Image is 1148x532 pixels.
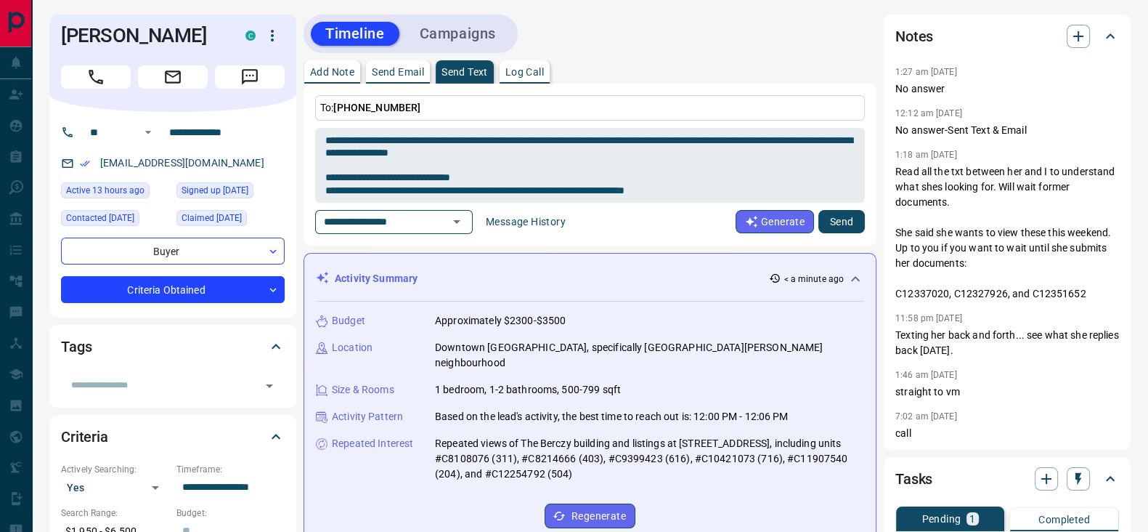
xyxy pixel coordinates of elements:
[969,514,975,524] p: 1
[441,67,488,77] p: Send Text
[245,31,256,41] div: condos.ca
[447,211,467,232] button: Open
[435,409,789,424] p: Based on the lead's activity, the best time to reach out is: 12:00 PM - 12:06 PM
[176,507,285,520] p: Budget:
[176,210,285,230] div: Thu Sep 04 2025
[895,150,957,160] p: 1:18 am [DATE]
[895,370,957,380] p: 1:46 am [DATE]
[310,67,354,77] p: Add Note
[176,463,285,476] p: Timeframe:
[335,271,418,286] p: Activity Summary
[895,313,962,323] p: 11:58 pm [DATE]
[61,507,169,520] p: Search Range:
[61,238,285,265] div: Buyer
[818,210,865,233] button: Send
[895,108,962,118] p: 12:12 am [DATE]
[61,276,285,303] div: Criteria Obtained
[332,436,413,451] p: Repeated Interest
[182,183,248,198] span: Signed up [DATE]
[259,376,280,396] button: Open
[332,382,394,398] p: Size & Rooms
[215,65,285,89] span: Message
[61,425,108,448] h2: Criteria
[435,340,864,371] p: Downtown [GEOGRAPHIC_DATA], specifically [GEOGRAPHIC_DATA][PERSON_NAME] neighbourhood
[311,22,399,46] button: Timeline
[477,210,574,233] button: Message History
[138,65,208,89] span: Email
[895,19,1119,54] div: Notes
[895,467,932,491] h2: Tasks
[505,67,544,77] p: Log Call
[66,183,144,198] span: Active 13 hours ago
[61,476,169,499] div: Yes
[332,409,403,424] p: Activity Pattern
[332,313,365,329] p: Budget
[435,382,621,398] p: 1 bedroom, 1-2 bathrooms, 500-799 sqft
[895,81,1119,97] p: No answer
[405,22,510,46] button: Campaigns
[182,211,242,225] span: Claimed [DATE]
[783,273,844,286] p: < a minute ago
[921,514,961,524] p: Pending
[1038,515,1090,525] p: Completed
[332,340,373,355] p: Location
[315,95,865,121] p: To:
[100,157,264,169] a: [EMAIL_ADDRESS][DOMAIN_NAME]
[80,158,90,169] svg: Email Verified
[545,504,635,528] button: Regenerate
[895,462,1119,496] div: Tasks
[139,124,157,141] button: Open
[435,436,864,482] p: Repeated views of The Berczy building and listings at [STREET_ADDRESS], including units #C8108076...
[895,123,1119,138] p: No answer-Sent Text & Email
[895,25,933,48] h2: Notes
[61,329,285,364] div: Tags
[333,102,420,113] span: [PHONE_NUMBER]
[66,211,134,225] span: Contacted [DATE]
[176,182,285,203] div: Sun Mar 02 2025
[435,313,566,329] p: Approximately $2300-$3500
[372,67,424,77] p: Send Email
[895,426,1119,441] p: call
[61,210,169,230] div: Tue Sep 09 2025
[895,67,957,77] p: 1:27 am [DATE]
[316,265,864,292] div: Activity Summary< a minute ago
[61,65,131,89] span: Call
[895,411,957,422] p: 7:02 am [DATE]
[61,24,224,47] h1: [PERSON_NAME]
[895,384,1119,400] p: straight to vm
[61,419,285,454] div: Criteria
[895,328,1119,358] p: Texting her back and forth... see what she replies back [DATE].
[895,164,1119,302] p: Read all the txt between her and I to understand what shes looking for. Will wait former document...
[61,182,169,203] div: Mon Sep 15 2025
[61,463,169,476] p: Actively Searching:
[61,335,91,358] h2: Tags
[736,210,814,233] button: Generate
